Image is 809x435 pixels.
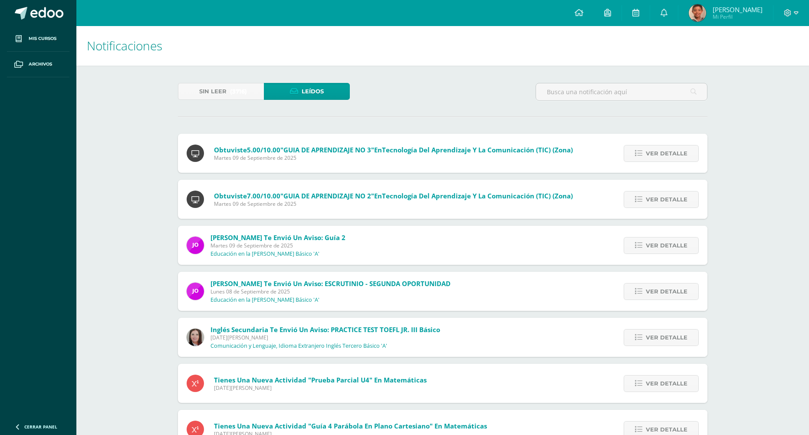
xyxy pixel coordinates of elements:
[646,237,687,254] span: Ver detalle
[214,422,487,430] span: Tienes una nueva actividad "Guía 4 parábola en plano cartesiano" En Matemáticas
[199,83,227,99] span: Sin leer
[187,237,204,254] img: 6614adf7432e56e5c9e182f11abb21f1.png
[646,376,687,392] span: Ver detalle
[210,279,451,288] span: [PERSON_NAME] te envió un aviso: ESCRUTINIO - SEGUNDA OPORTUNIDAD
[382,191,573,200] span: Tecnología del Aprendizaje y la Comunicación (TIC) (Zona)
[214,376,427,384] span: Tienes una nueva actividad "Prueba parcial U4" En Matemáticas
[646,191,687,208] span: Ver detalle
[7,26,69,52] a: Mis cursos
[210,297,319,303] p: Educación en la [PERSON_NAME] Básico 'A'
[214,191,573,200] span: Obtuviste en
[280,191,374,200] span: "GUIA DE APRENDIZAJE NO 2"
[87,37,162,54] span: Notificaciones
[7,52,69,77] a: Archivos
[210,242,345,249] span: Martes 09 de Septiembre de 2025
[210,233,345,242] span: [PERSON_NAME] te envió un aviso: Guía 2
[646,283,687,300] span: Ver detalle
[187,283,204,300] img: 6614adf7432e56e5c9e182f11abb21f1.png
[689,4,706,22] img: 87e4f8b8101cc1b9d8610cd423a805a2.png
[382,145,573,154] span: Tecnología del Aprendizaje y la Comunicación (TIC) (Zona)
[210,325,440,334] span: Inglés Secundaria te envió un aviso: PRACTICE TEST TOEFL jR. III básico
[302,83,324,99] span: Leídos
[214,200,573,208] span: Martes 09 de Septiembre de 2025
[230,83,247,99] span: (3716)
[210,343,387,349] p: Comunicación y Lenguaje, Idioma Extranjero Inglés Tercero Básico 'A'
[187,329,204,346] img: 8af0450cf43d44e38c4a1497329761f3.png
[713,13,763,20] span: Mi Perfil
[214,384,427,392] span: [DATE][PERSON_NAME]
[214,145,573,154] span: Obtuviste en
[210,334,440,341] span: [DATE][PERSON_NAME]
[646,330,687,346] span: Ver detalle
[280,145,374,154] span: "GUIA DE APRENDIZAJE NO 3"
[29,35,56,42] span: Mis cursos
[264,83,350,100] a: Leídos
[713,5,763,14] span: [PERSON_NAME]
[178,83,264,100] a: Sin leer(3716)
[536,83,707,100] input: Busca una notificación aquí
[247,145,280,154] span: 5.00/10.00
[29,61,52,68] span: Archivos
[24,424,57,430] span: Cerrar panel
[210,288,451,295] span: Lunes 08 de Septiembre de 2025
[214,154,573,161] span: Martes 09 de Septiembre de 2025
[210,250,319,257] p: Educación en la [PERSON_NAME] Básico 'A'
[646,145,687,161] span: Ver detalle
[247,191,280,200] span: 7.00/10.00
